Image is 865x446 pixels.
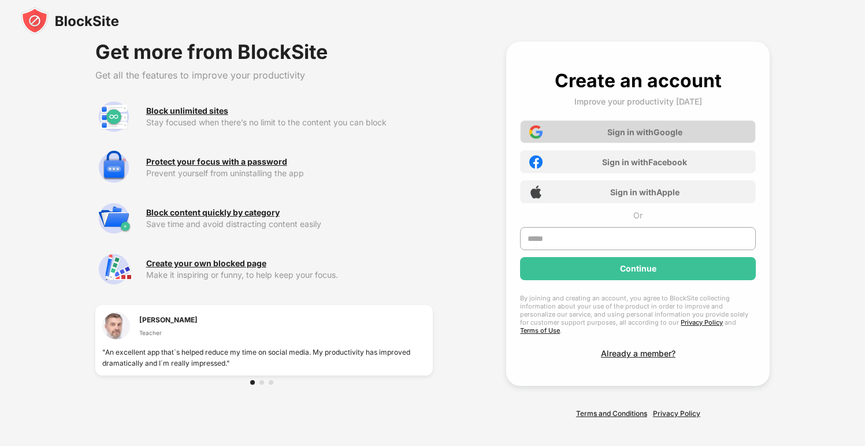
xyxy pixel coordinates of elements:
div: Or [633,210,643,220]
a: Terms of Use [520,326,560,335]
img: premium-category.svg [95,200,132,237]
img: premium-password-protection.svg [95,149,132,186]
img: facebook-icon.png [529,155,543,169]
div: Block unlimited sites [146,106,228,116]
div: Save time and avoid distracting content easily [146,220,433,229]
div: Sign in with Apple [610,187,680,197]
div: Already a member? [601,348,675,358]
div: Teacher [139,328,198,337]
div: Protect your focus with a password [146,157,287,166]
a: Privacy Policy [681,318,723,326]
img: premium-customize-block-page.svg [95,251,132,288]
div: Get more from BlockSite [95,42,433,62]
div: Create your own blocked page [146,259,266,268]
img: apple-icon.png [529,185,543,199]
img: premium-unlimited-blocklist.svg [95,98,132,135]
a: Privacy Policy [653,409,700,418]
div: Block content quickly by category [146,208,280,217]
div: [PERSON_NAME] [139,314,198,325]
div: Create an account [555,69,722,92]
div: Improve your productivity [DATE] [574,96,702,106]
img: testimonial-1.jpg [102,312,130,340]
div: Sign in with Google [607,127,682,137]
div: Get all the features to improve your productivity [95,69,433,81]
div: By joining and creating an account, you agree to BlockSite collecting information about your use ... [520,294,756,335]
img: blocksite-icon-black.svg [21,7,119,35]
div: Continue [620,264,656,273]
div: Sign in with Facebook [602,157,687,167]
div: "An excellent app that`s helped reduce my time on social media. My productivity has improved dram... [102,347,426,369]
a: Terms and Conditions [576,409,647,418]
img: google-icon.png [529,125,543,139]
div: Stay focused when there’s no limit to the content you can block [146,118,433,127]
div: Prevent yourself from uninstalling the app [146,169,433,178]
div: Make it inspiring or funny, to help keep your focus. [146,270,433,280]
